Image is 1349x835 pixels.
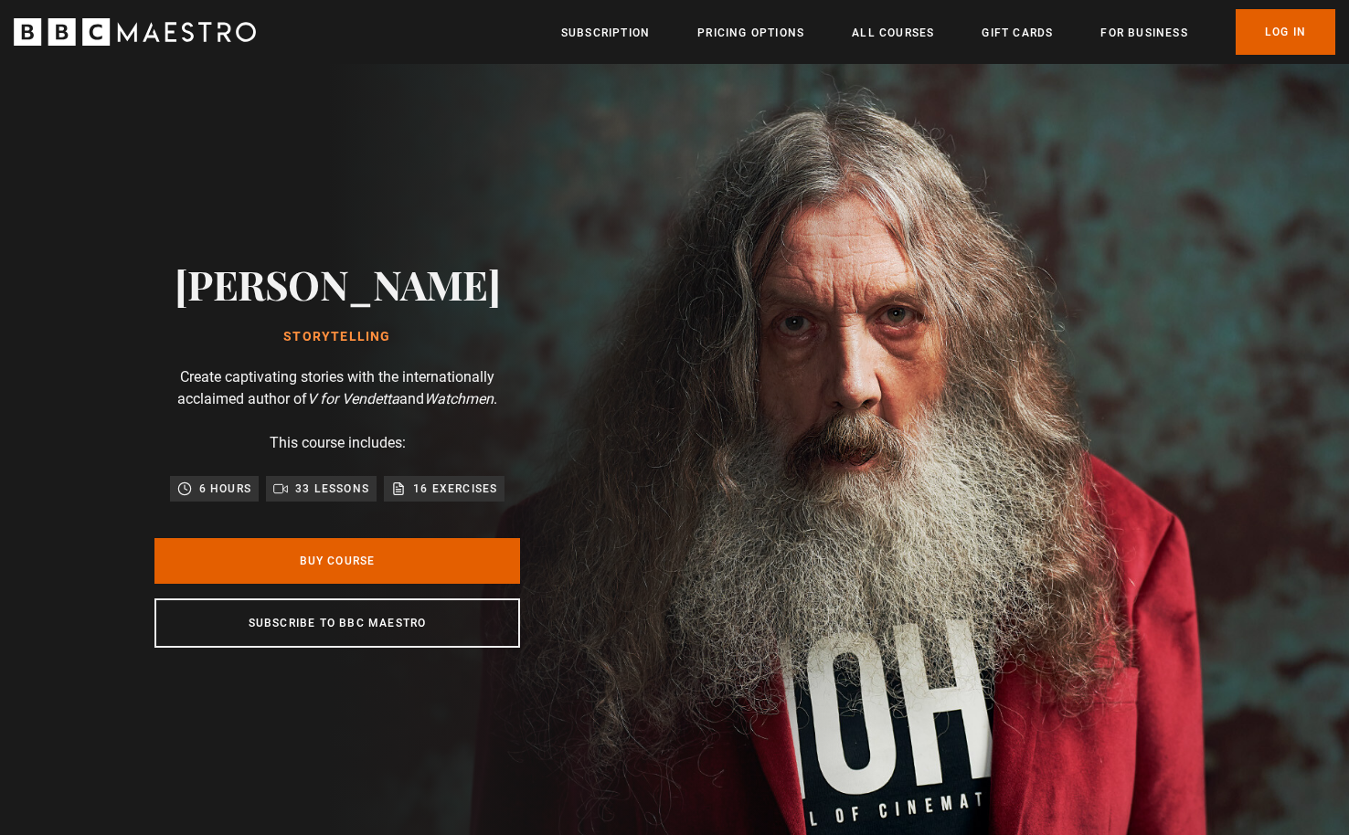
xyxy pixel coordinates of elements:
[307,390,399,407] i: V for Vendetta
[561,24,650,42] a: Subscription
[852,24,934,42] a: All Courses
[982,24,1053,42] a: Gift Cards
[413,480,497,498] p: 16 exercises
[199,480,251,498] p: 6 hours
[697,24,804,42] a: Pricing Options
[295,480,369,498] p: 33 lessons
[424,390,494,407] i: Watchmen
[154,598,520,648] a: Subscribe to BBC Maestro
[175,330,501,344] h1: Storytelling
[561,9,1335,55] nav: Primary
[154,538,520,584] a: Buy Course
[175,260,501,307] h2: [PERSON_NAME]
[14,18,256,46] svg: BBC Maestro
[270,432,406,454] p: This course includes:
[154,366,520,410] p: Create captivating stories with the internationally acclaimed author of and .
[1236,9,1335,55] a: Log In
[1100,24,1187,42] a: For business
